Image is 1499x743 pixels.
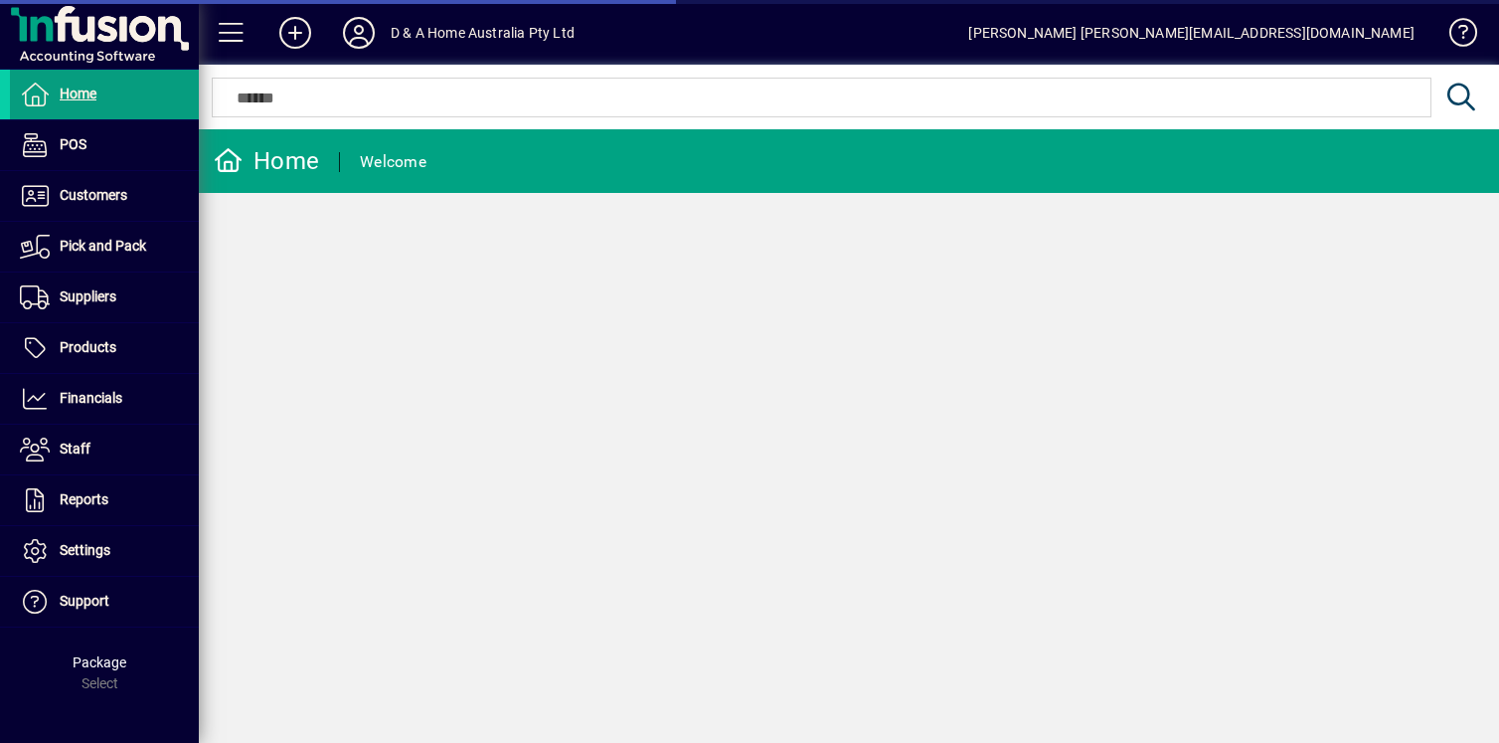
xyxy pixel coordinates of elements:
a: Settings [10,526,199,576]
a: Reports [10,475,199,525]
span: Financials [60,390,122,406]
span: Customers [60,187,127,203]
a: Suppliers [10,273,199,322]
span: Products [60,339,116,355]
a: Support [10,577,199,627]
div: Welcome [360,146,426,178]
a: Knowledge Base [1434,4,1474,69]
span: Home [60,86,96,101]
a: Customers [10,171,199,221]
a: Products [10,323,199,373]
span: POS [60,136,86,152]
div: D & A Home Australia Pty Ltd [391,17,575,49]
a: Financials [10,374,199,424]
span: Reports [60,491,108,507]
div: Home [214,145,319,177]
span: Package [73,654,126,670]
span: Pick and Pack [60,238,146,254]
div: [PERSON_NAME] [PERSON_NAME][EMAIL_ADDRESS][DOMAIN_NAME] [968,17,1415,49]
span: Staff [60,441,90,457]
button: Profile [327,15,391,51]
span: Support [60,593,109,609]
span: Settings [60,542,110,558]
a: Staff [10,425,199,474]
a: Pick and Pack [10,222,199,272]
span: Suppliers [60,288,116,304]
a: POS [10,120,199,170]
button: Add [263,15,327,51]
